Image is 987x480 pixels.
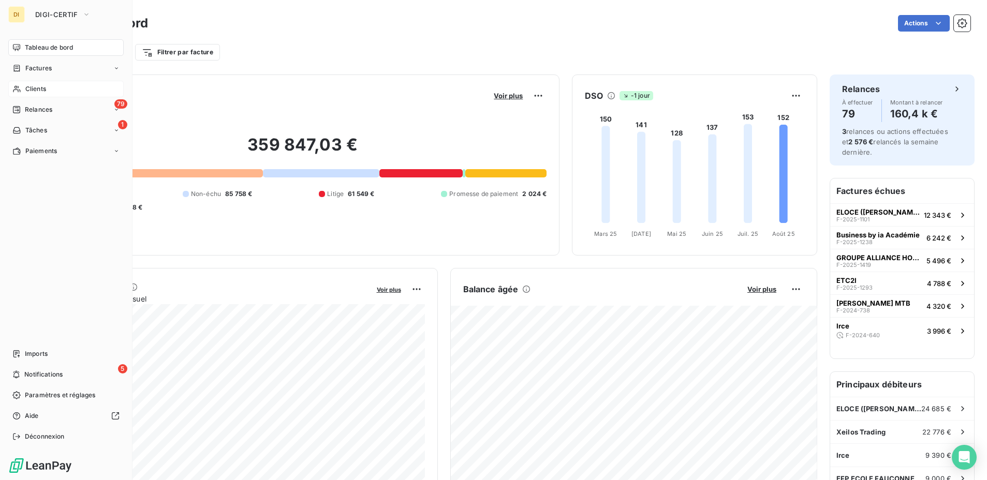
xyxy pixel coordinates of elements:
[8,39,124,56] a: Tableau de bord
[25,43,73,52] span: Tableau de bord
[836,404,921,413] span: ELOCE ([PERSON_NAME] Learning)
[836,428,886,436] span: Xeilos Trading
[772,230,795,237] tspan: Août 25
[25,411,39,421] span: Aide
[836,216,870,222] span: F-2025-1101
[747,285,776,293] span: Voir plus
[8,6,25,23] div: DI
[925,451,951,459] span: 9 390 €
[836,307,870,313] span: F-2024-738
[836,231,920,239] span: Business by ia Académie
[952,445,977,470] div: Open Intercom Messenger
[890,106,943,122] h4: 160,4 k €
[836,253,922,262] span: GROUPE ALLIANCE HOLDING
[8,122,124,139] a: 1Tâches
[842,106,873,122] h4: 79
[449,189,518,199] span: Promesse de paiement
[24,370,63,379] span: Notifications
[8,346,124,362] a: Imports
[836,208,920,216] span: ELOCE ([PERSON_NAME] Learning)
[25,146,57,156] span: Paiements
[135,44,220,61] button: Filtrer par facture
[926,234,951,242] span: 6 242 €
[225,189,252,199] span: 85 758 €
[374,284,404,294] button: Voir plus
[836,451,850,459] span: Irce
[35,10,78,19] span: DIGI-CERTIF
[830,372,974,397] h6: Principaux débiteurs
[702,230,723,237] tspan: Juin 25
[926,302,951,310] span: 4 320 €
[927,327,951,335] span: 3 996 €
[744,284,779,294] button: Voir plus
[842,99,873,106] span: À effectuer
[114,99,127,109] span: 79
[842,127,846,136] span: 3
[830,317,974,344] button: IrceF-2024-6403 996 €
[842,127,948,156] span: relances ou actions effectuées et relancés la semaine dernière.
[522,189,547,199] span: 2 024 €
[118,120,127,129] span: 1
[58,134,547,166] h2: 359 847,03 €
[836,239,873,245] span: F-2025-1238
[595,230,617,237] tspan: Mars 25
[926,257,951,265] span: 5 496 €
[8,408,124,424] a: Aide
[830,249,974,272] button: GROUPE ALLIANCE HOLDINGF-2025-14195 496 €
[830,203,974,226] button: ELOCE ([PERSON_NAME] Learning)F-2025-110112 343 €
[494,92,523,100] span: Voir plus
[58,293,370,304] span: Chiffre d'affaires mensuel
[585,89,602,102] h6: DSO
[668,230,687,237] tspan: Mai 25
[191,189,221,199] span: Non-échu
[8,387,124,403] a: Paramètres et réglages
[491,91,526,100] button: Voir plus
[8,457,72,474] img: Logo LeanPay
[836,322,849,330] span: Irce
[738,230,758,237] tspan: Juil. 25
[898,15,950,32] button: Actions
[348,189,374,199] span: 61 549 €
[25,432,65,441] span: Déconnexion
[927,279,951,288] span: 4 788 €
[25,64,52,73] span: Factures
[631,230,651,237] tspan: [DATE]
[830,294,974,317] button: [PERSON_NAME] MTBF-2024-7384 320 €
[830,178,974,203] h6: Factures échues
[8,143,124,159] a: Paiements
[118,364,127,373] span: 5
[620,91,653,100] span: -1 jour
[463,283,519,295] h6: Balance âgée
[8,60,124,77] a: Factures
[8,81,124,97] a: Clients
[830,272,974,294] button: ETC2IF-2025-12934 788 €
[8,101,124,118] a: 79Relances
[25,84,46,94] span: Clients
[836,284,873,291] span: F-2025-1293
[25,391,95,400] span: Paramètres et réglages
[836,262,871,268] span: F-2025-1419
[924,211,951,219] span: 12 343 €
[327,189,344,199] span: Litige
[836,276,857,284] span: ETC2I
[377,286,401,293] span: Voir plus
[836,299,910,307] span: [PERSON_NAME] MTB
[842,83,880,95] h6: Relances
[25,105,52,114] span: Relances
[846,332,880,338] span: F-2024-640
[921,404,951,413] span: 24 685 €
[890,99,943,106] span: Montant à relancer
[922,428,951,436] span: 22 776 €
[25,349,48,358] span: Imports
[25,126,47,135] span: Tâches
[830,226,974,249] button: Business by ia AcadémieF-2025-12386 242 €
[848,138,873,146] span: 2 576 €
